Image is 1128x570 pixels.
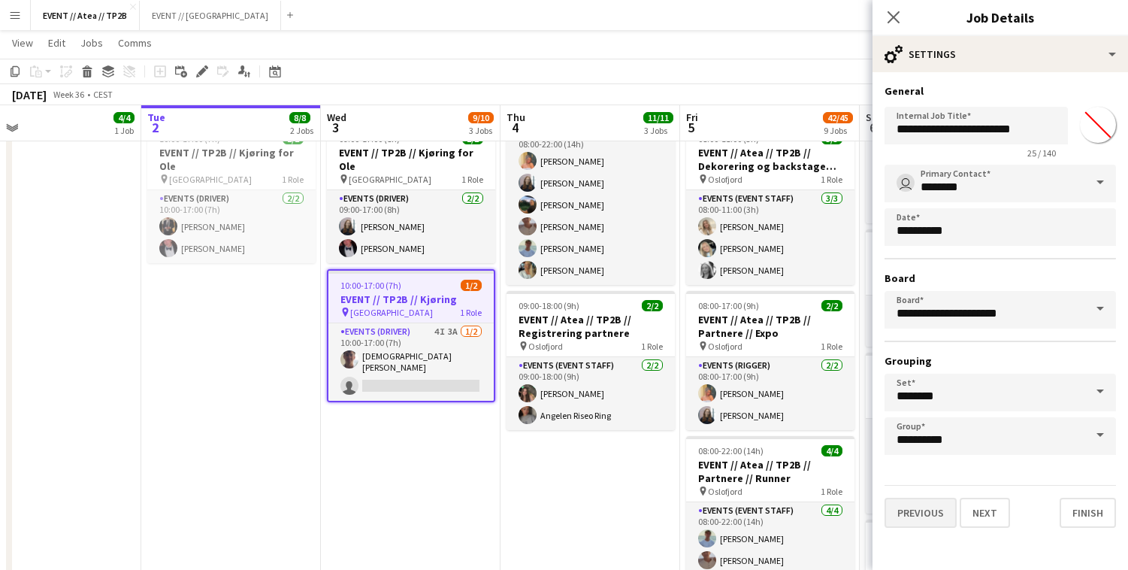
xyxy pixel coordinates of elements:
h3: EVENT // Atea // TP2B // Registrering partnere [866,251,1034,278]
a: View [6,33,39,53]
span: 9/10 [468,112,494,123]
span: 4 [504,119,525,136]
span: [GEOGRAPHIC_DATA] [169,174,252,185]
app-card-role: Events (Event Staff)3/308:00-11:00 (3h)[PERSON_NAME][PERSON_NAME][PERSON_NAME] [686,190,854,285]
h3: EVENT // TP2B // Kjøring for Ole [327,146,495,173]
span: 11/11 [643,112,673,123]
app-card-role: Events (Event Staff)4/408:00-22:00 (14h)[PERSON_NAME][PERSON_NAME][PERSON_NAME][PERSON_NAME] [866,107,1034,223]
span: 1 Role [460,307,482,318]
span: [GEOGRAPHIC_DATA] [349,174,431,185]
a: Jobs [74,33,109,53]
span: 4/4 [821,445,842,456]
button: Previous [885,498,957,528]
span: 2/2 [642,300,663,311]
span: Jobs [80,36,103,50]
app-card-role: Events (Rigger)3/315:00-02:00 (11h)[PERSON_NAME][PERSON_NAME][PERSON_NAME] [866,419,1034,514]
span: 1/2 [461,280,482,291]
span: 4/4 [113,112,135,123]
app-job-card: 08:00-22:00 (14h)6/6EVENT // Atea // TP2B // Partnere // Opprigg Oslofjord1 RoleEvents (Rigger)6/... [507,62,675,285]
app-card-role: Events (Rigger)6/608:00-22:00 (14h)[PERSON_NAME][PERSON_NAME][PERSON_NAME][PERSON_NAME][PERSON_NA... [507,125,675,285]
span: Edit [48,36,65,50]
span: 5 [684,119,698,136]
app-card-role: Events (Event Staff)2/209:00-18:00 (9h)[PERSON_NAME]Angelen Riseo Ring [507,357,675,430]
h3: EVENT // Atea // TP2B // Dekorering og backstage oppsett [686,146,854,173]
div: [DATE] [12,87,47,102]
h3: General [885,84,1116,98]
h3: EVENT // Atea // TP2B // Backstage [866,374,1034,402]
span: Thu [507,111,525,124]
h3: EVENT // TP2B // Kjøring [328,293,494,306]
app-job-card: 10:00-17:00 (7h)1/2EVENT // TP2B // Kjøring [GEOGRAPHIC_DATA]1 RoleEvents (Driver)4I3A1/210:00-17... [327,269,495,402]
span: 1 Role [282,174,304,185]
app-card-role: Events (Rigger)2/208:00-17:00 (9h)[PERSON_NAME][PERSON_NAME] [686,357,854,430]
app-job-card: 09:00-18:00 (9h)1/1EVENT // Atea // TP2B // Registrering partnere Oslofjord1 RoleEvents (Event St... [866,229,1034,347]
span: 2 [145,119,165,136]
app-job-card: 09:00-17:00 (8h)2/2EVENT // TP2B // Kjøring for Ole [GEOGRAPHIC_DATA]1 RoleEvents (Driver)2/209:0... [327,124,495,263]
app-card-role: Events (Event Staff)1/109:00-18:00 (9h)[PERSON_NAME] [866,296,1034,347]
div: 9 Jobs [824,125,852,136]
span: 1 Role [461,174,483,185]
h3: EVENT // Atea // TP2B // Partnere // Runner [686,458,854,485]
span: 1 Role [821,486,842,497]
h3: EVENT // Atea // TP2B // Registrering partnere [507,313,675,340]
span: 1 Role [821,174,842,185]
div: 2 Jobs [290,125,313,136]
h3: Board [885,271,1116,285]
h3: Grouping [885,354,1116,368]
span: 6 [863,119,882,136]
span: Week 36 [50,89,87,100]
div: 3 Jobs [644,125,673,136]
span: Comms [118,36,152,50]
div: CEST [93,89,113,100]
app-card-role: Events (Driver)2/210:00-17:00 (7h)[PERSON_NAME][PERSON_NAME] [147,190,316,263]
span: 09:00-18:00 (9h) [519,300,579,311]
button: EVENT // Atea // TP2B [31,1,140,30]
h3: Job Details [872,8,1128,27]
span: Oslofjord [708,174,742,185]
span: Wed [327,111,346,124]
app-job-card: 08:00-11:00 (3h)3/3EVENT // Atea // TP2B // Dekorering og backstage oppsett Oslofjord1 RoleEvents... [686,124,854,285]
button: Next [960,498,1010,528]
span: Oslofjord [528,341,563,352]
span: 10:00-17:00 (7h) [340,280,401,291]
span: [GEOGRAPHIC_DATA] [350,307,433,318]
span: Fri [686,111,698,124]
app-job-card: 15:00-02:00 (11h) (Sun)3/3EVENT // Atea // TP2B // Backstage Oslofjord1 RoleEvents (Rigger)3/315:... [866,353,1034,514]
span: 2/2 [821,300,842,311]
span: 1 Role [821,341,842,352]
h3: EVENT // TP2B // Kjøring for Ole [147,146,316,173]
span: 3 [325,119,346,136]
h3: EVENT // Atea // TP2B // Partnere // Expo [686,313,854,340]
app-job-card: 09:00-18:00 (9h)2/2EVENT // Atea // TP2B // Registrering partnere Oslofjord1 RoleEvents (Event St... [507,291,675,430]
app-card-role: Events (Driver)2/209:00-17:00 (8h)[PERSON_NAME][PERSON_NAME] [327,190,495,263]
span: 08:00-22:00 (14h) [698,445,764,456]
span: Oslofjord [708,486,742,497]
span: 42/45 [823,112,853,123]
span: Tue [147,111,165,124]
div: Settings [872,36,1128,72]
span: 1 Role [641,341,663,352]
app-card-role: Events (Driver)4I3A1/210:00-17:00 (7h)[DEMOGRAPHIC_DATA][PERSON_NAME] [328,323,494,401]
span: 08:00-17:00 (9h) [698,300,759,311]
app-job-card: 10:00-17:00 (7h)2/2EVENT // TP2B // Kjøring for Ole [GEOGRAPHIC_DATA]1 RoleEvents (Driver)2/210:0... [147,124,316,263]
span: 8/8 [289,112,310,123]
span: Sat [866,111,882,124]
app-job-card: 08:00-17:00 (9h)2/2EVENT // Atea // TP2B // Partnere // Expo Oslofjord1 RoleEvents (Rigger)2/208:... [686,291,854,430]
div: 3 Jobs [469,125,493,136]
span: View [12,36,33,50]
a: Edit [42,33,71,53]
span: Oslofjord [708,341,742,352]
a: Comms [112,33,158,53]
span: 25 / 140 [1015,147,1068,159]
h3: EVENT // Atea // TP2B // Nedrigg [866,541,1034,568]
button: EVENT // [GEOGRAPHIC_DATA] [140,1,281,30]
